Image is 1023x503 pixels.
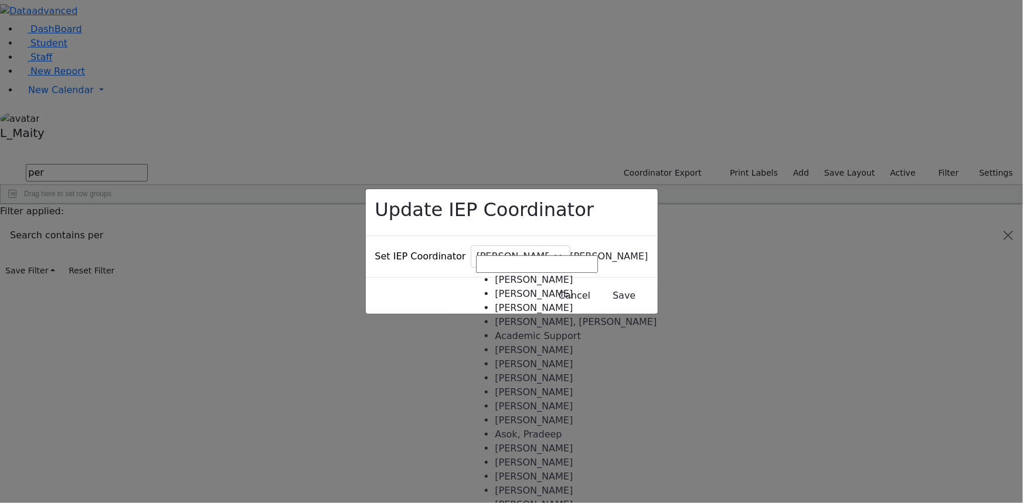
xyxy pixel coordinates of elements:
[495,427,830,442] li: Asok, Pradeep
[495,470,830,484] li: [PERSON_NAME]
[495,456,830,470] li: [PERSON_NAME]
[375,199,594,221] h2: Update IEP Coordinator
[476,255,598,273] input: Search
[495,442,830,456] li: [PERSON_NAME]
[495,385,830,399] li: [PERSON_NAME]
[495,301,830,315] li: [PERSON_NAME]
[570,251,648,262] span: Baker, Hadassah
[375,249,466,264] label: Set IEP Coordinator
[495,273,830,287] li: [PERSON_NAME]
[495,287,830,301] li: [PERSON_NAME]
[495,343,830,357] li: [PERSON_NAME]
[495,357,830,371] li: [PERSON_NAME]
[495,329,830,343] li: Academic Support
[495,399,830,413] li: [PERSON_NAME]
[495,484,830,498] li: [PERSON_NAME]
[495,315,830,329] li: [PERSON_NAME], [PERSON_NAME]
[495,371,830,385] li: [PERSON_NAME]
[495,413,830,427] li: [PERSON_NAME]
